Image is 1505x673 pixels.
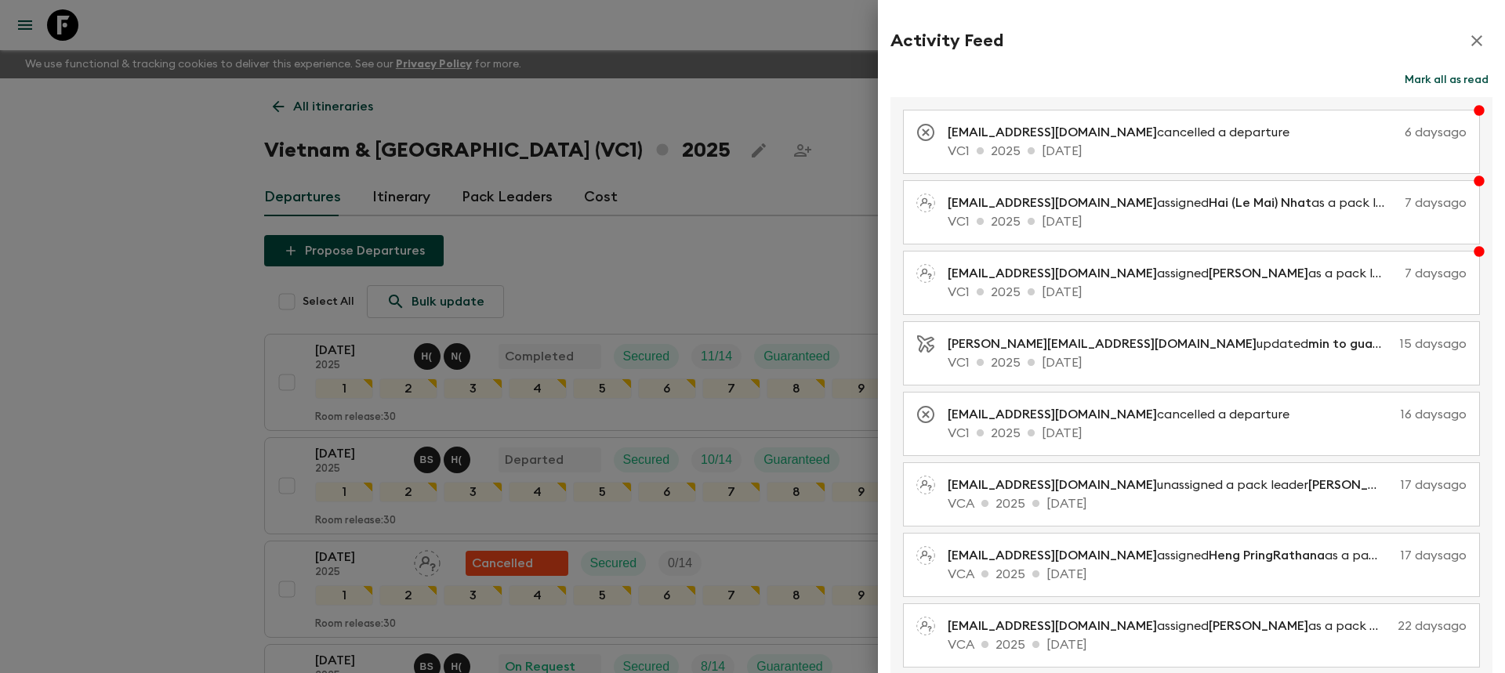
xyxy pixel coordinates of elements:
p: VC1 2025 [DATE] [948,283,1467,302]
p: 17 days ago [1401,546,1467,565]
p: assigned as a pack leader [948,617,1391,635]
span: [EMAIL_ADDRESS][DOMAIN_NAME] [948,620,1157,632]
p: cancelled a departure [948,123,1302,142]
p: assigned as a pack leader [948,264,1398,283]
span: [PERSON_NAME] [1308,479,1408,491]
p: unassigned a pack leader [948,476,1394,494]
p: VC1 2025 [DATE] [948,142,1467,161]
p: assigned as a pack leader [948,546,1394,565]
span: [EMAIL_ADDRESS][DOMAIN_NAME] [948,549,1157,562]
span: [PERSON_NAME] [1209,620,1308,632]
span: [EMAIL_ADDRESS][DOMAIN_NAME] [948,267,1157,280]
p: VC1 2025 [DATE] [948,353,1467,372]
span: min to guarantee [1308,338,1414,350]
span: [EMAIL_ADDRESS][DOMAIN_NAME] [948,126,1157,139]
span: Heng PringRathana [1209,549,1325,562]
p: 16 days ago [1308,405,1467,424]
span: [EMAIL_ADDRESS][DOMAIN_NAME] [948,197,1157,209]
p: cancelled a departure [948,405,1302,424]
button: Mark all as read [1401,69,1492,91]
p: VC1 2025 [DATE] [948,212,1467,231]
p: 6 days ago [1308,123,1467,142]
p: VCA 2025 [DATE] [948,494,1467,513]
p: VCA 2025 [DATE] [948,635,1467,654]
span: [PERSON_NAME][EMAIL_ADDRESS][DOMAIN_NAME] [948,338,1257,350]
p: 7 days ago [1405,264,1467,283]
p: 22 days ago [1398,617,1467,635]
span: [PERSON_NAME] [1209,267,1308,280]
p: 17 days ago [1401,476,1467,494]
p: updated [948,335,1394,353]
p: 7 days ago [1405,194,1467,212]
p: 15 days ago [1400,335,1467,353]
p: VC1 2025 [DATE] [948,424,1467,443]
span: Hai (Le Mai) Nhat [1209,197,1311,209]
p: assigned as a pack leader [948,194,1398,212]
span: [EMAIL_ADDRESS][DOMAIN_NAME] [948,408,1157,421]
span: [EMAIL_ADDRESS][DOMAIN_NAME] [948,479,1157,491]
h2: Activity Feed [890,31,1003,51]
p: VCA 2025 [DATE] [948,565,1467,584]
